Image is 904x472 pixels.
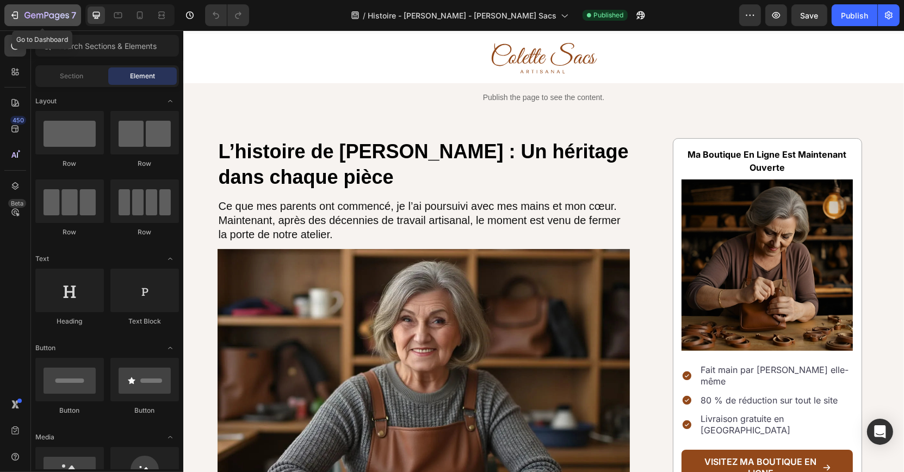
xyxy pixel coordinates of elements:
span: Text [35,254,49,264]
p: Livraison gratuite en [GEOGRAPHIC_DATA] [517,383,668,406]
p: Visitez ma boutique en ligne [520,426,635,449]
button: Save [791,4,827,26]
button: 7 [4,4,81,26]
div: Row [35,159,104,169]
p: ma boutique en ligne est maintenant ouverte [499,117,668,144]
div: Open Intercom Messenger [867,419,893,445]
div: Publish [841,10,868,21]
div: Row [110,227,179,237]
span: Histoire - [PERSON_NAME] - [PERSON_NAME] Sacs [368,10,556,21]
span: Save [801,11,819,20]
span: Toggle open [162,428,179,446]
a: Visitez ma boutique en ligne [498,419,670,455]
div: Beta [8,199,26,208]
div: Heading [35,316,104,326]
span: Media [35,432,54,442]
span: Layout [35,96,57,106]
p: Fait main par [PERSON_NAME] elle-même [517,334,668,357]
span: Element [130,71,155,81]
p: 80 % de réduction sur tout le site [517,364,668,376]
div: Button [110,406,179,415]
p: 7 [71,9,76,22]
span: Section [60,71,84,81]
div: Undo/Redo [205,4,249,26]
span: Toggle open [162,92,179,110]
div: Row [35,227,104,237]
button: Publish [832,4,877,26]
span: Toggle open [162,250,179,268]
input: Search Sections & Elements [35,35,179,57]
div: Text Block [110,316,179,326]
span: / [363,10,366,21]
div: Button [35,406,104,415]
div: 450 [10,116,26,125]
img: gempages_584126857113240152-4919e06a-6043-4e78-9759-bb5ec0c41c29.webp [498,149,670,320]
div: Row [110,159,179,169]
span: Toggle open [162,339,179,357]
iframe: Design area [183,30,904,472]
span: Button [35,343,55,353]
span: Published [593,10,623,20]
